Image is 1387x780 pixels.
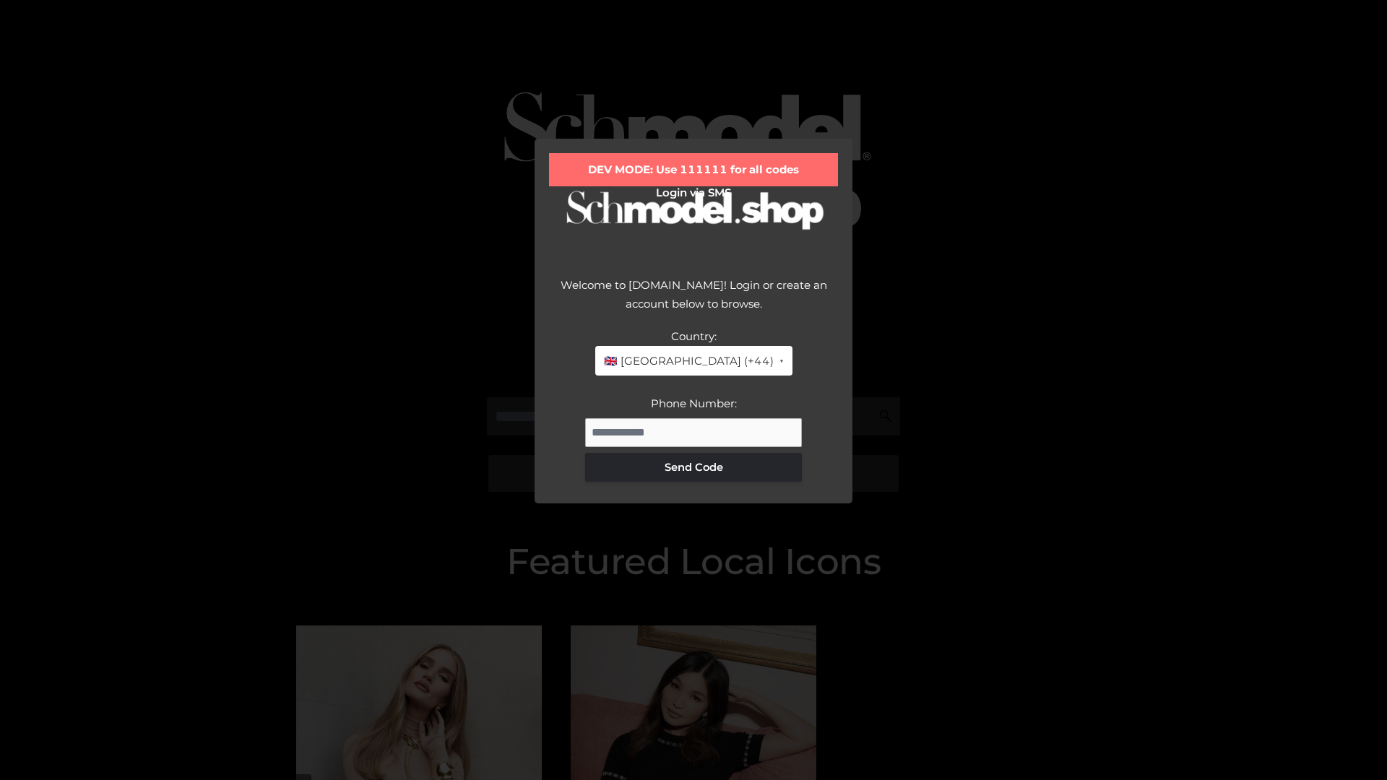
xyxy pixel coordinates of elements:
[549,276,838,327] div: Welcome to [DOMAIN_NAME]! Login or create an account below to browse.
[585,453,802,482] button: Send Code
[549,153,838,186] div: DEV MODE: Use 111111 for all codes
[651,396,737,410] label: Phone Number:
[671,329,717,343] label: Country:
[549,186,838,199] h2: Login via SMS
[604,352,774,370] span: 🇬🇧 [GEOGRAPHIC_DATA] (+44)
